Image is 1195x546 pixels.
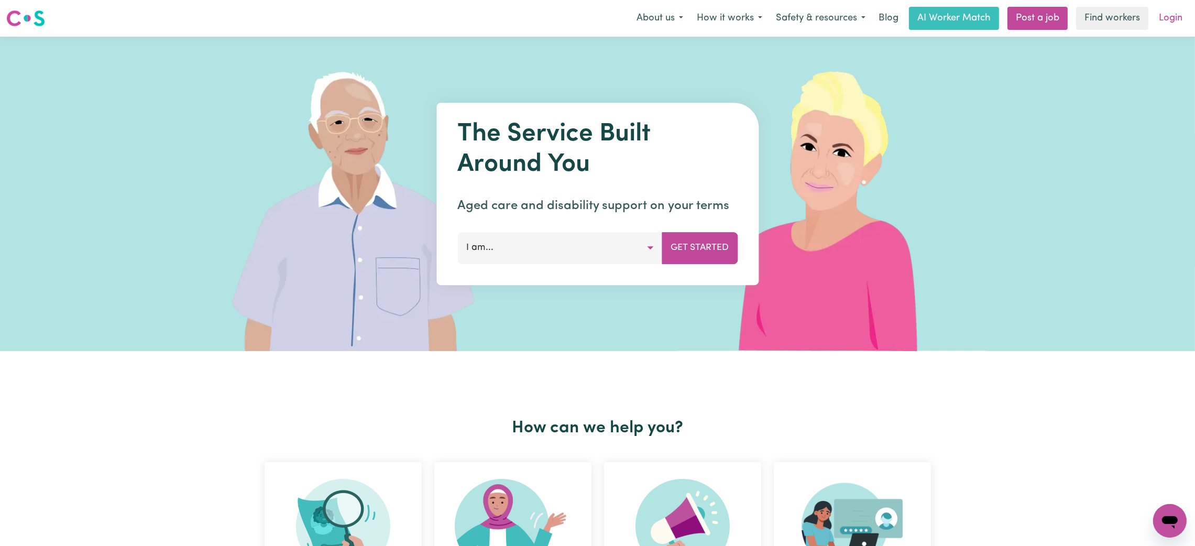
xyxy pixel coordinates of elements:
a: Blog [872,7,905,30]
button: I am... [457,232,662,264]
h1: The Service Built Around You [457,119,738,180]
a: Login [1153,7,1189,30]
button: About us [630,7,690,29]
iframe: Button to launch messaging window, conversation in progress [1153,504,1187,538]
a: Careseekers logo [6,6,45,30]
img: Careseekers logo [6,9,45,28]
a: Post a job [1007,7,1068,30]
a: Find workers [1076,7,1148,30]
button: Safety & resources [769,7,872,29]
h2: How can we help you? [258,418,937,438]
button: How it works [690,7,769,29]
a: AI Worker Match [909,7,999,30]
p: Aged care and disability support on your terms [457,196,738,215]
button: Get Started [662,232,738,264]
